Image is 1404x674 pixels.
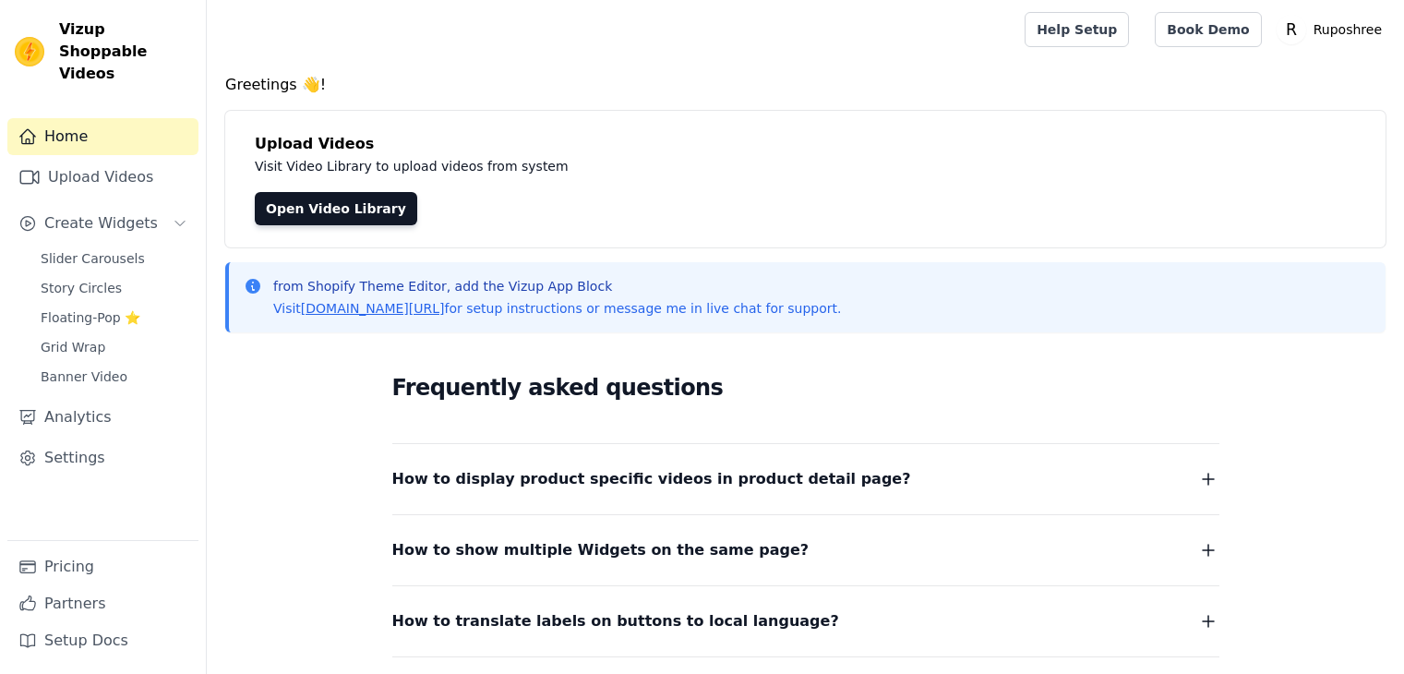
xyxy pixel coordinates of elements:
[7,439,198,476] a: Settings
[1306,13,1389,46] p: Ruposhree
[392,537,810,563] span: How to show multiple Widgets on the same page?
[7,118,198,155] a: Home
[255,192,417,225] a: Open Video Library
[15,37,44,66] img: Vizup
[273,277,841,295] p: from Shopify Theme Editor, add the Vizup App Block
[1025,12,1129,47] a: Help Setup
[225,74,1386,96] h4: Greetings 👋!
[255,155,1082,177] p: Visit Video Library to upload videos from system
[1277,13,1389,46] button: R Ruposhree
[41,249,145,268] span: Slider Carousels
[7,622,198,659] a: Setup Docs
[7,399,198,436] a: Analytics
[392,537,1219,563] button: How to show multiple Widgets on the same page?
[30,334,198,360] a: Grid Wrap
[41,308,140,327] span: Floating-Pop ⭐
[41,338,105,356] span: Grid Wrap
[30,246,198,271] a: Slider Carousels
[59,18,191,85] span: Vizup Shoppable Videos
[30,275,198,301] a: Story Circles
[392,466,1219,492] button: How to display product specific videos in product detail page?
[273,299,841,318] p: Visit for setup instructions or message me in live chat for support.
[7,159,198,196] a: Upload Videos
[255,133,1356,155] h4: Upload Videos
[392,369,1219,406] h2: Frequently asked questions
[7,205,198,242] button: Create Widgets
[30,364,198,390] a: Banner Video
[30,305,198,331] a: Floating-Pop ⭐
[392,608,839,634] span: How to translate labels on buttons to local language?
[7,585,198,622] a: Partners
[41,279,122,297] span: Story Circles
[44,212,158,235] span: Create Widgets
[1286,20,1297,39] text: R
[392,608,1219,634] button: How to translate labels on buttons to local language?
[41,367,127,386] span: Banner Video
[1155,12,1261,47] a: Book Demo
[392,466,911,492] span: How to display product specific videos in product detail page?
[7,548,198,585] a: Pricing
[301,301,445,316] a: [DOMAIN_NAME][URL]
